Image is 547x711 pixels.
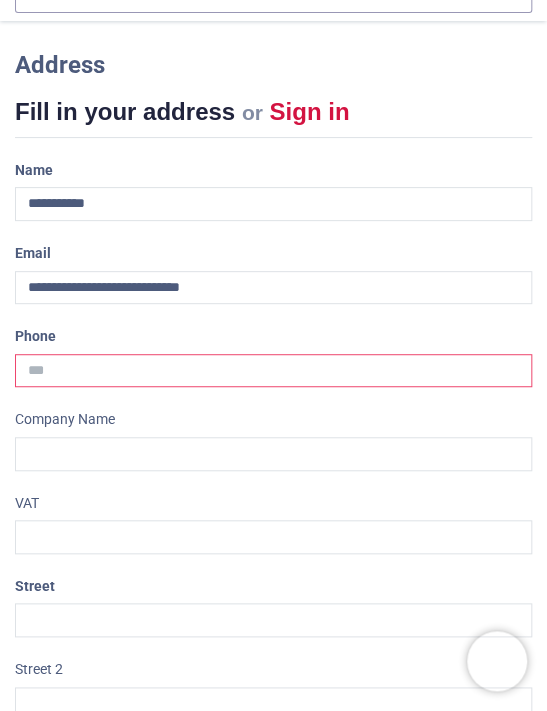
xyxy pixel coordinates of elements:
iframe: Brevo live chat [467,631,527,691]
small: or [242,101,263,124]
a: Sign in [269,98,349,125]
a: Address [30,44,517,88]
span: Fill in your address [15,98,235,125]
label: Street 2 [15,653,63,687]
label: Street [15,570,55,604]
div: Address [15,49,105,83]
label: VAT [15,487,39,521]
label: Phone [15,320,56,354]
label: Company Name [15,403,115,437]
label: Email [15,237,51,271]
label: Name [15,154,53,188]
